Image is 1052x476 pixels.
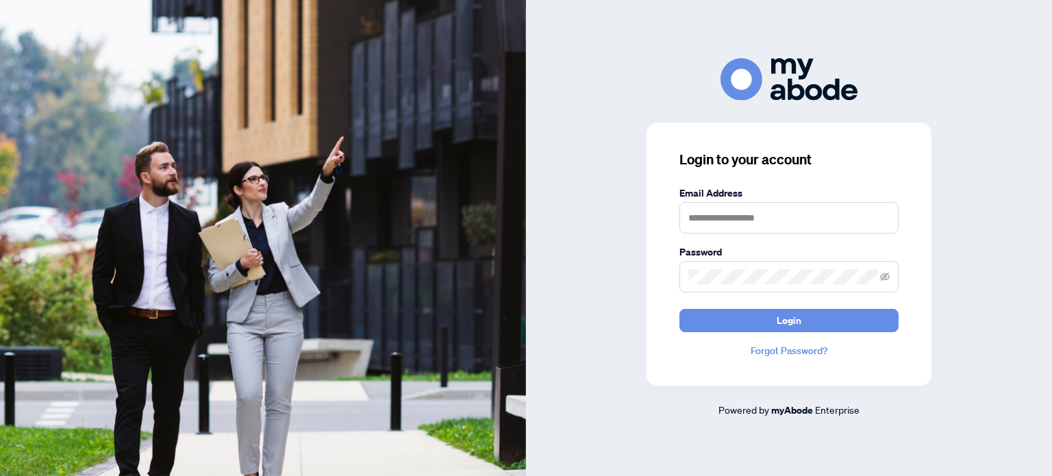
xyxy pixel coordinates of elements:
[880,272,890,281] span: eye-invisible
[815,403,860,416] span: Enterprise
[771,403,813,418] a: myAbode
[777,310,801,331] span: Login
[679,343,899,358] a: Forgot Password?
[679,186,899,201] label: Email Address
[679,150,899,169] h3: Login to your account
[721,58,857,100] img: ma-logo
[679,245,899,260] label: Password
[679,309,899,332] button: Login
[718,403,769,416] span: Powered by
